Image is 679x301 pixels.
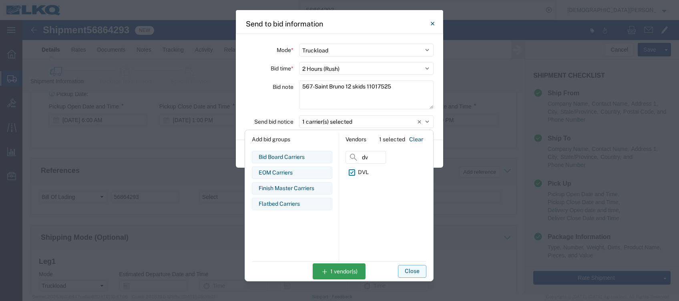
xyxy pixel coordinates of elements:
[379,135,405,144] div: 1 selected
[259,153,325,161] div: Bid Board Carriers
[346,151,386,164] input: Search
[346,135,366,144] div: Vendors
[246,18,323,29] h4: Send to bid information
[273,80,293,93] label: Bid note
[277,44,293,56] label: Mode
[406,133,426,146] button: Clear
[271,62,293,75] label: Bid time
[252,133,332,146] div: Add bid groups
[424,16,440,32] button: Close
[254,115,293,128] label: Send bid notice
[299,115,434,128] button: 1 carrier(s) selected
